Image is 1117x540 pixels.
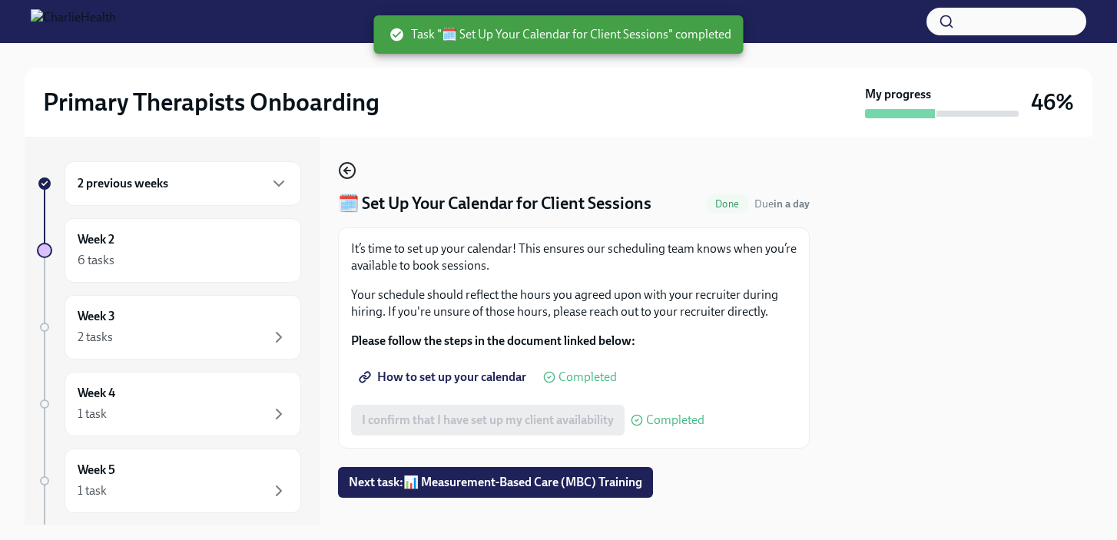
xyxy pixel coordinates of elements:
[78,308,115,325] h6: Week 3
[865,86,931,103] strong: My progress
[37,449,301,513] a: Week 51 task
[78,231,114,248] h6: Week 2
[78,406,107,422] div: 1 task
[351,240,797,274] p: It’s time to set up your calendar! This ensures our scheduling team knows when you’re available t...
[37,218,301,283] a: Week 26 tasks
[31,9,116,34] img: CharlieHealth
[78,385,115,402] h6: Week 4
[65,161,301,206] div: 2 previous weeks
[774,197,810,210] strong: in a day
[351,333,635,348] strong: Please follow the steps in the document linked below:
[37,372,301,436] a: Week 41 task
[351,362,537,393] a: How to set up your calendar
[646,414,704,426] span: Completed
[558,371,617,383] span: Completed
[78,175,168,192] h6: 2 previous weeks
[351,287,797,320] p: Your schedule should reflect the hours you agreed upon with your recruiter during hiring. If you'...
[78,329,113,346] div: 2 tasks
[754,197,810,210] span: Due
[706,198,748,210] span: Done
[389,26,731,43] span: Task "🗓️ Set Up Your Calendar for Client Sessions" completed
[338,467,653,498] button: Next task:📊 Measurement-Based Care (MBC) Training
[338,192,651,215] h4: 🗓️ Set Up Your Calendar for Client Sessions
[78,482,107,499] div: 1 task
[78,462,115,479] h6: Week 5
[362,369,526,385] span: How to set up your calendar
[43,87,380,118] h2: Primary Therapists Onboarding
[37,295,301,359] a: Week 32 tasks
[754,197,810,211] span: August 20th, 2025 09:00
[78,252,114,269] div: 6 tasks
[1031,88,1074,116] h3: 46%
[349,475,642,490] span: Next task : 📊 Measurement-Based Care (MBC) Training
